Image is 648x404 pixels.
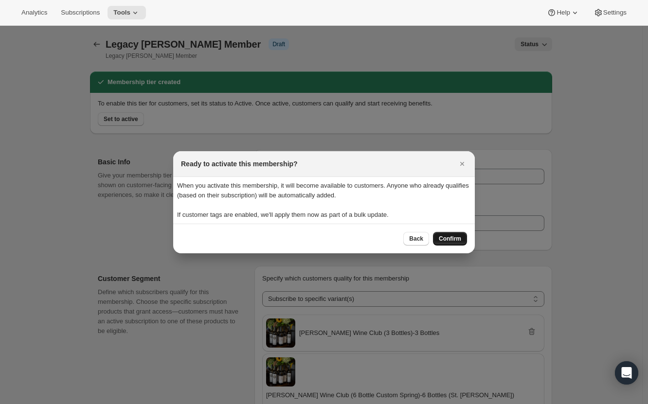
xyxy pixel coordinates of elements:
span: Tools [113,9,130,17]
h2: Ready to activate this membership? [181,159,298,169]
span: Subscriptions [61,9,100,17]
button: Analytics [16,6,53,19]
button: Subscriptions [55,6,106,19]
button: Back [403,232,429,246]
span: Back [409,235,423,243]
button: Confirm [433,232,467,246]
span: Analytics [21,9,47,17]
p: If customer tags are enabled, we'll apply them now as part of a bulk update. [177,210,471,220]
span: Settings [603,9,627,17]
button: Settings [588,6,632,19]
span: Confirm [439,235,461,243]
button: Close [455,157,469,171]
button: Tools [108,6,146,19]
button: Help [541,6,585,19]
p: When you activate this membership, it will become available to customers. Anyone who already qual... [177,181,471,200]
span: Help [557,9,570,17]
div: Open Intercom Messenger [615,361,638,385]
